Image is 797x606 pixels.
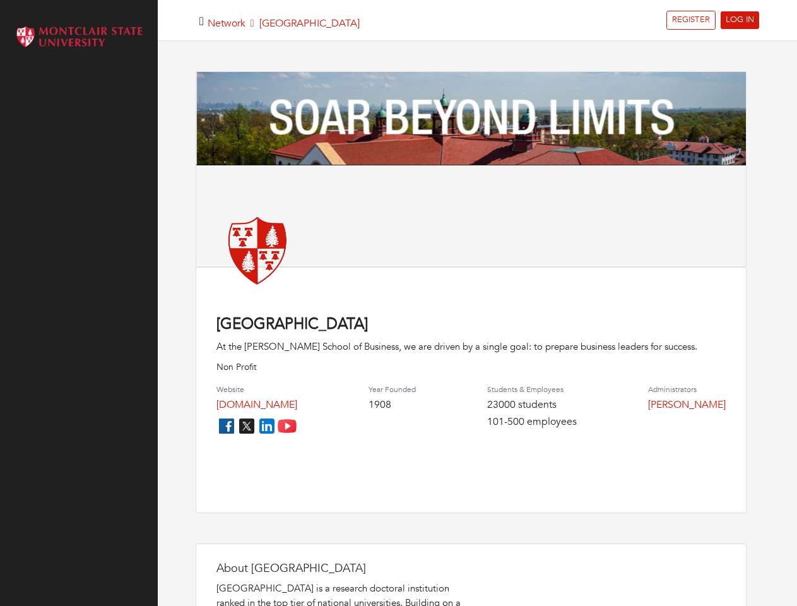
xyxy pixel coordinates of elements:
h4: About [GEOGRAPHIC_DATA] [216,562,469,576]
img: facebook_icon-256f8dfc8812ddc1b8eade64b8eafd8a868ed32f90a8d2bb44f507e1979dbc24.png [216,416,237,436]
a: REGISTER [666,11,716,30]
img: twitter_icon-7d0bafdc4ccc1285aa2013833b377ca91d92330db209b8298ca96278571368c9.png [237,416,257,436]
h4: Students & Employees [487,385,577,394]
h5: [GEOGRAPHIC_DATA] [208,18,360,30]
h4: 23000 students [487,399,577,411]
h4: 1908 [369,399,416,411]
h4: Year Founded [369,385,416,394]
p: Non Profit [216,360,726,374]
a: LOG IN [721,11,759,29]
img: linkedin_icon-84db3ca265f4ac0988026744a78baded5d6ee8239146f80404fb69c9eee6e8e7.png [257,416,277,436]
h4: 101-500 employees [487,416,577,428]
img: montclair-state-university.png [216,208,298,290]
img: Montclair%20Banner.png [196,72,746,166]
img: Montclair_logo.png [13,22,145,52]
div: At the [PERSON_NAME] School of Business, we are driven by a single goal: to prepare business lead... [216,340,726,354]
h4: Website [216,385,297,394]
a: [PERSON_NAME] [648,398,726,412]
h4: [GEOGRAPHIC_DATA] [216,316,726,334]
a: [DOMAIN_NAME] [216,398,297,412]
img: youtube_icon-fc3c61c8c22f3cdcae68f2f17984f5f016928f0ca0694dd5da90beefb88aa45e.png [277,416,297,436]
a: Network [208,16,245,30]
h4: Administrators [648,385,726,394]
